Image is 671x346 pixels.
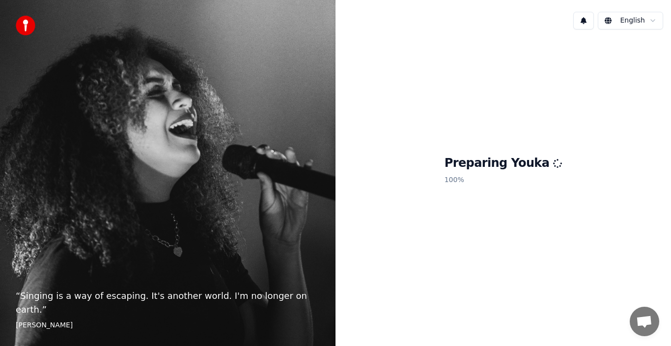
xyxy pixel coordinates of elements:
p: “ Singing is a way of escaping. It's another world. I'm no longer on earth. ” [16,289,320,317]
img: youka [16,16,35,35]
p: 100 % [445,171,562,189]
div: Open chat [630,307,659,336]
footer: [PERSON_NAME] [16,320,320,330]
h1: Preparing Youka [445,156,562,171]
